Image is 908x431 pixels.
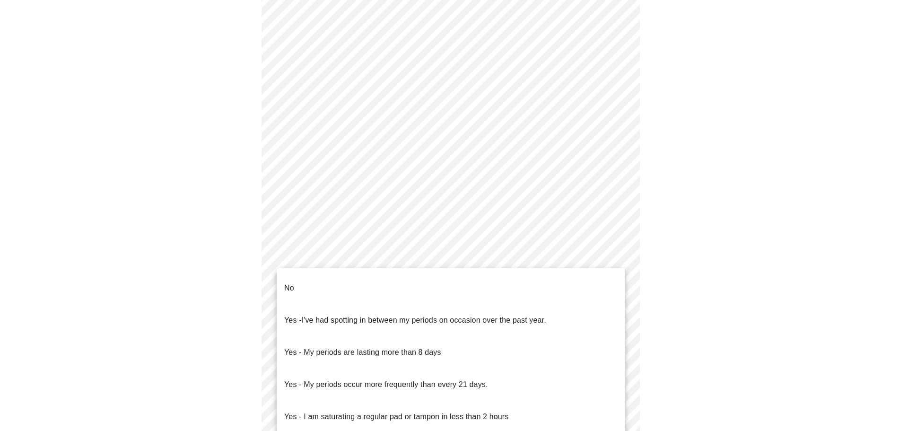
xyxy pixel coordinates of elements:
[284,282,294,294] p: No
[302,316,546,324] span: I've had spotting in between my periods on occasion over the past year.
[284,411,508,422] p: Yes - I am saturating a regular pad or tampon in less than 2 hours
[284,347,441,358] p: Yes - My periods are lasting more than 8 days
[284,315,546,326] p: Yes -
[284,379,488,390] p: Yes - My periods occur more frequently than every 21 days.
